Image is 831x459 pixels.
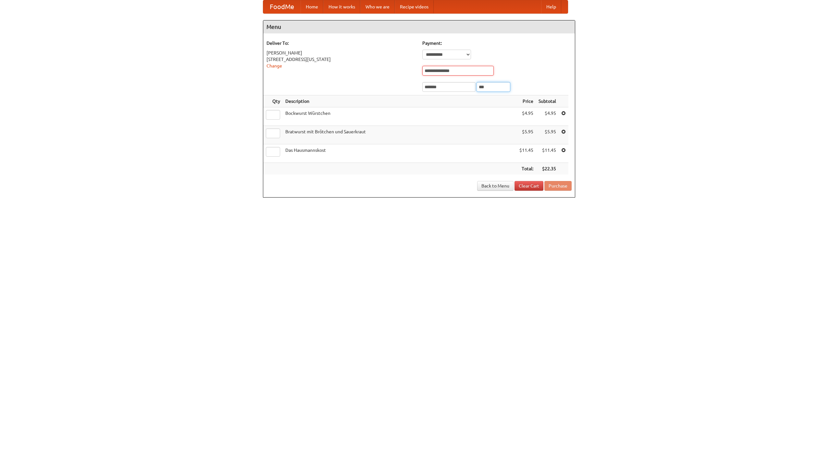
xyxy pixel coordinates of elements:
[283,126,517,144] td: Bratwurst mit Brötchen und Sauerkraut
[517,144,536,163] td: $11.45
[263,20,575,33] h4: Menu
[323,0,360,13] a: How it works
[283,144,517,163] td: Das Hausmannskost
[267,40,416,46] h5: Deliver To:
[517,126,536,144] td: $5.95
[517,95,536,107] th: Price
[267,50,416,56] div: [PERSON_NAME]
[283,107,517,126] td: Bockwurst Würstchen
[544,181,572,191] button: Purchase
[395,0,434,13] a: Recipe videos
[263,95,283,107] th: Qty
[422,40,572,46] h5: Payment:
[536,95,559,107] th: Subtotal
[267,56,416,63] div: [STREET_ADDRESS][US_STATE]
[517,107,536,126] td: $4.95
[360,0,395,13] a: Who we are
[301,0,323,13] a: Home
[267,63,282,68] a: Change
[517,163,536,175] th: Total:
[536,163,559,175] th: $22.35
[536,144,559,163] td: $11.45
[263,0,301,13] a: FoodMe
[283,95,517,107] th: Description
[536,126,559,144] td: $5.95
[515,181,543,191] a: Clear Cart
[541,0,561,13] a: Help
[477,181,514,191] a: Back to Menu
[536,107,559,126] td: $4.95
